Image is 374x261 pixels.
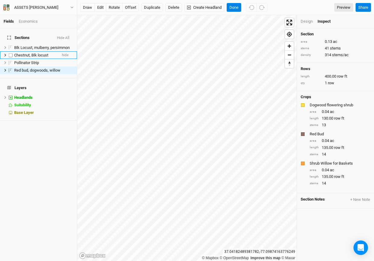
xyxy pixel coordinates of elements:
[14,68,73,73] div: Red bud, dogwoods, willow
[106,3,123,12] button: rotate
[14,53,48,57] span: Chestnut, Blk locust
[14,95,33,100] span: Headlands
[310,152,370,157] div: 14
[328,80,334,86] span: row
[257,3,267,12] button: Redo (^Z)
[14,68,60,72] span: Red bud, dogwoods, willow
[285,59,294,68] button: Reset bearing to north
[14,60,39,65] span: Pollinator Strip
[301,66,370,71] h4: Rows
[246,3,257,12] button: Undo (^z)
[202,256,219,260] a: Mapbox
[14,53,57,58] div: Chestnut, Blk locust
[285,51,294,59] span: Zoom out
[14,110,73,115] div: Base Layer
[14,95,73,100] div: Headlands
[356,3,371,12] button: Share
[310,116,370,121] div: 130.00
[310,175,319,179] div: length
[77,15,297,261] canvas: Map
[301,74,370,79] div: 400.00
[310,123,319,127] div: stems
[14,5,58,11] div: ASSETS [PERSON_NAME]
[353,240,368,255] div: Open Intercom Messenger
[332,52,349,58] span: stems/ac
[333,39,337,44] span: ac
[14,103,73,108] div: Suitability
[334,116,344,121] span: row ft
[310,122,370,128] div: 13
[4,19,14,24] a: Fields
[310,168,319,172] div: area
[285,18,294,27] button: Enter fullscreen
[14,45,70,50] span: Blk Locust, mulberry, persimmon
[310,181,319,186] div: stems
[310,152,319,157] div: stems
[14,110,34,115] span: Base Layer
[301,95,311,99] h4: Crops
[14,103,31,107] span: Suitability
[310,138,370,143] div: 0.04
[330,167,334,173] span: ac
[310,131,369,137] div: Red Bud
[334,3,353,12] a: Preview
[310,110,319,114] div: area
[220,256,249,260] a: OpenStreetMap
[141,3,163,12] button: Duplicate
[285,50,294,59] button: Zoom out
[310,116,319,121] div: length
[301,81,322,85] div: qty
[310,167,370,173] div: 0.04
[350,197,370,202] button: + New Note
[301,80,370,86] div: 1
[301,32,370,37] h4: Section
[122,3,139,12] button: offset
[301,74,322,79] div: length
[14,60,73,65] div: Pollinator Strip
[301,53,322,57] div: density
[330,46,341,51] span: stems
[285,42,294,50] button: Zoom in
[19,19,38,24] div: Economics
[7,35,30,40] span: Sections
[57,36,70,40] button: Hide All
[334,174,344,179] span: row ft
[301,40,322,44] div: area
[310,161,369,166] div: Shrub Willow for Baskets
[281,256,295,260] a: Maxar
[14,5,58,11] div: ASSETS Bugg
[310,102,369,108] div: Dogwood flowering shrub
[184,3,224,12] button: Create Headland
[285,30,294,39] button: Find my location
[330,138,334,143] span: ac
[79,252,106,259] a: Mapbox logo
[301,39,370,44] div: 0.13
[80,3,95,12] button: draw
[62,51,69,59] span: hide
[337,74,347,79] span: row ft
[165,3,182,12] button: Delete
[310,181,370,186] div: 14
[310,145,370,150] div: 135.00
[318,19,339,24] div: Inspect
[310,109,370,114] div: 0.04
[330,109,334,114] span: ac
[301,46,370,51] div: 41
[223,249,297,255] div: 37.04182489381782 , -77.09874163776249
[3,4,74,11] button: ASSETS [PERSON_NAME]
[310,145,319,150] div: length
[310,139,319,143] div: area
[301,19,313,24] div: Design
[301,197,325,202] span: Section Notes
[227,3,241,12] button: Done
[4,82,73,94] h4: Layers
[334,145,344,150] span: row ft
[94,3,106,12] button: edit
[310,174,370,179] div: 135.00
[301,52,370,58] div: 314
